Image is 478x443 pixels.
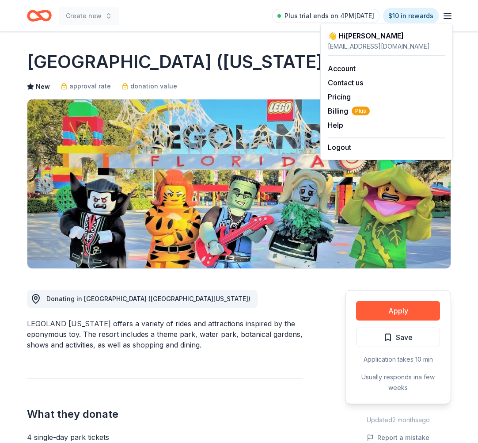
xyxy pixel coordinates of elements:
button: Create new [59,7,119,25]
a: Plus trial ends on 4PM[DATE] [272,9,379,23]
div: Application takes 10 min [356,354,440,365]
a: $10 in rewards [383,8,439,24]
div: 👋 Hi [PERSON_NAME] [328,31,445,41]
button: Logout [328,142,351,153]
a: Account [328,64,356,73]
div: [EMAIL_ADDRESS][DOMAIN_NAME] [328,41,445,52]
a: approval rate [61,81,111,92]
span: Billing [328,106,370,116]
button: Contact us [328,77,363,88]
button: Report a mistake [367,432,429,443]
div: 4 single-day park tickets [27,432,303,443]
h2: What they donate [27,407,303,421]
a: Pricing [328,92,351,101]
h1: [GEOGRAPHIC_DATA] ([US_STATE]) [27,50,330,74]
div: LEGOLAND [US_STATE] offers a variety of rides and attractions inspired by the eponymous toy. The ... [27,318,303,350]
span: Plus trial ends on 4PM[DATE] [285,11,374,21]
span: New [36,81,50,92]
span: Save [396,332,413,343]
span: approval rate [69,81,111,92]
a: donation value [121,81,177,92]
div: Updated 2 months ago [345,415,451,425]
div: Usually responds in a few weeks [356,372,440,393]
span: Create new [66,11,102,21]
span: Plus [352,107,370,115]
button: BillingPlus [328,106,370,116]
span: Donating in [GEOGRAPHIC_DATA] ([GEOGRAPHIC_DATA][US_STATE]) [46,295,250,302]
img: Image for LEGOLAND Resort (Florida) [27,99,451,268]
span: donation value [130,81,177,92]
button: Save [356,328,440,347]
button: Help [328,120,343,130]
a: Home [27,5,52,26]
button: Apply [356,301,440,321]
